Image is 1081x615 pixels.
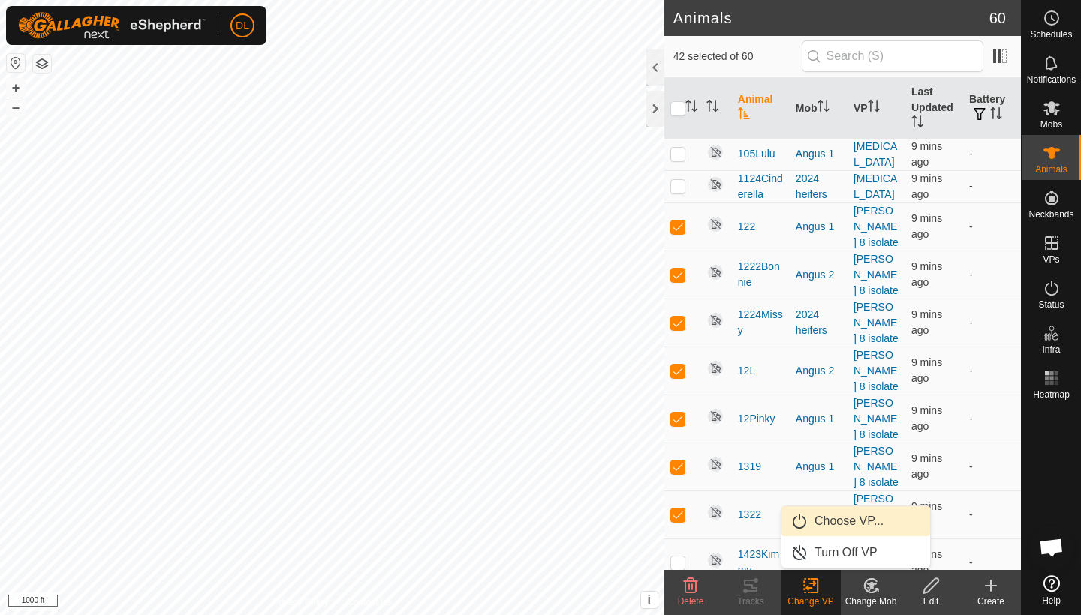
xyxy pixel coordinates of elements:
button: Reset Map [7,54,25,72]
div: 2024 heifers [796,307,842,338]
td: - [963,298,1021,346]
span: 1319 [738,459,761,475]
a: [PERSON_NAME] 8 isolate [854,445,899,488]
span: Heatmap [1033,390,1070,399]
td: - [963,138,1021,170]
span: Neckbands [1028,210,1073,219]
a: Contact Us [347,595,391,609]
span: Delete [678,596,704,607]
td: - [963,490,1021,538]
img: returning off [706,551,724,569]
a: Privacy Policy [273,595,329,609]
p-sorticon: Activate to sort [868,102,880,114]
div: Change Mob [841,595,901,608]
span: Help [1042,596,1061,605]
span: 1 Oct 2025 at 2:35 pm [911,404,942,432]
li: Choose VP... [781,506,930,536]
div: Angus 2 [796,363,842,379]
span: 1 Oct 2025 at 2:36 pm [911,308,942,336]
a: [PERSON_NAME] 8 isolate [854,253,899,296]
th: VP [848,78,905,139]
img: returning off [706,503,724,521]
img: Gallagher Logo [18,12,206,39]
span: 1423Kimmy [738,547,784,578]
p-sorticon: Activate to sort [706,102,718,114]
img: returning off [706,455,724,473]
td: - [963,538,1021,586]
a: [PERSON_NAME] 8 isolate [854,493,899,536]
span: 1 Oct 2025 at 2:35 pm [911,500,942,528]
li: Turn Off VP [781,538,930,568]
span: DL [236,18,249,34]
img: returning off [706,359,724,377]
button: + [7,79,25,97]
img: returning off [706,263,724,281]
div: Angus 1 [796,146,842,162]
span: 1124Cinderella [738,171,784,202]
div: 2024 heifers [796,171,842,202]
div: Edit [901,595,961,608]
img: returning off [706,311,724,329]
span: 1 Oct 2025 at 2:36 pm [911,356,942,384]
th: Mob [790,78,848,139]
a: [MEDICAL_DATA] [854,140,897,168]
span: Turn Off VP [815,544,878,562]
div: Angus 1 [796,459,842,475]
span: Animals [1035,165,1067,174]
span: 1 Oct 2025 at 2:36 pm [911,212,942,240]
a: Help [1022,569,1081,611]
span: 60 [989,7,1006,29]
span: 12Pinky [738,411,775,427]
span: i [648,593,651,606]
span: Notifications [1027,75,1076,84]
td: - [963,442,1021,490]
p-sorticon: Activate to sort [738,109,750,121]
p-sorticon: Activate to sort [911,118,923,130]
td: - [963,346,1021,394]
span: 42 selected of 60 [673,49,802,64]
div: Change VP [781,595,841,608]
img: returning off [706,407,724,425]
div: Angus 1 [796,411,842,427]
p-sorticon: Activate to sort [990,109,1002,121]
td: - [963,394,1021,442]
span: Infra [1042,345,1060,354]
span: 1222Bonnie [738,259,784,290]
span: 1 Oct 2025 at 2:35 pm [911,140,942,168]
a: [PERSON_NAME] 8 isolate [854,397,899,440]
div: Open chat [1029,525,1074,570]
span: 1 Oct 2025 at 2:35 pm [911,260,942,288]
th: Animal [732,78,790,139]
div: Angus 2 [796,267,842,283]
p-sorticon: Activate to sort [818,102,830,114]
img: returning off [706,175,724,193]
th: Last Updated [905,78,963,139]
button: i [641,592,658,608]
span: 1322 [738,507,761,523]
td: - [963,170,1021,202]
span: 105Lulu [738,146,775,162]
th: Battery [963,78,1021,139]
span: Choose VP... [815,512,884,530]
div: Create [961,595,1021,608]
span: 122 [738,219,755,235]
p-sorticon: Activate to sort [685,102,697,114]
span: 1224Missy [738,307,784,338]
td: - [963,202,1021,250]
h2: Animals [673,9,989,27]
a: [PERSON_NAME] 8 isolate [854,349,899,392]
a: [PERSON_NAME] 8 isolate [854,301,899,344]
img: returning off [706,215,724,233]
input: Search (S) [802,40,983,72]
td: - [963,250,1021,298]
img: returning off [706,143,724,161]
span: 1 Oct 2025 at 2:35 pm [911,172,942,200]
span: Status [1038,300,1064,309]
span: Schedules [1030,30,1072,39]
button: Map Layers [33,55,51,73]
div: Tracks [721,595,781,608]
span: VPs [1043,255,1059,264]
a: [PERSON_NAME] 8 isolate [854,205,899,248]
div: Angus 1 [796,219,842,235]
span: 1 Oct 2025 at 2:35 pm [911,452,942,480]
